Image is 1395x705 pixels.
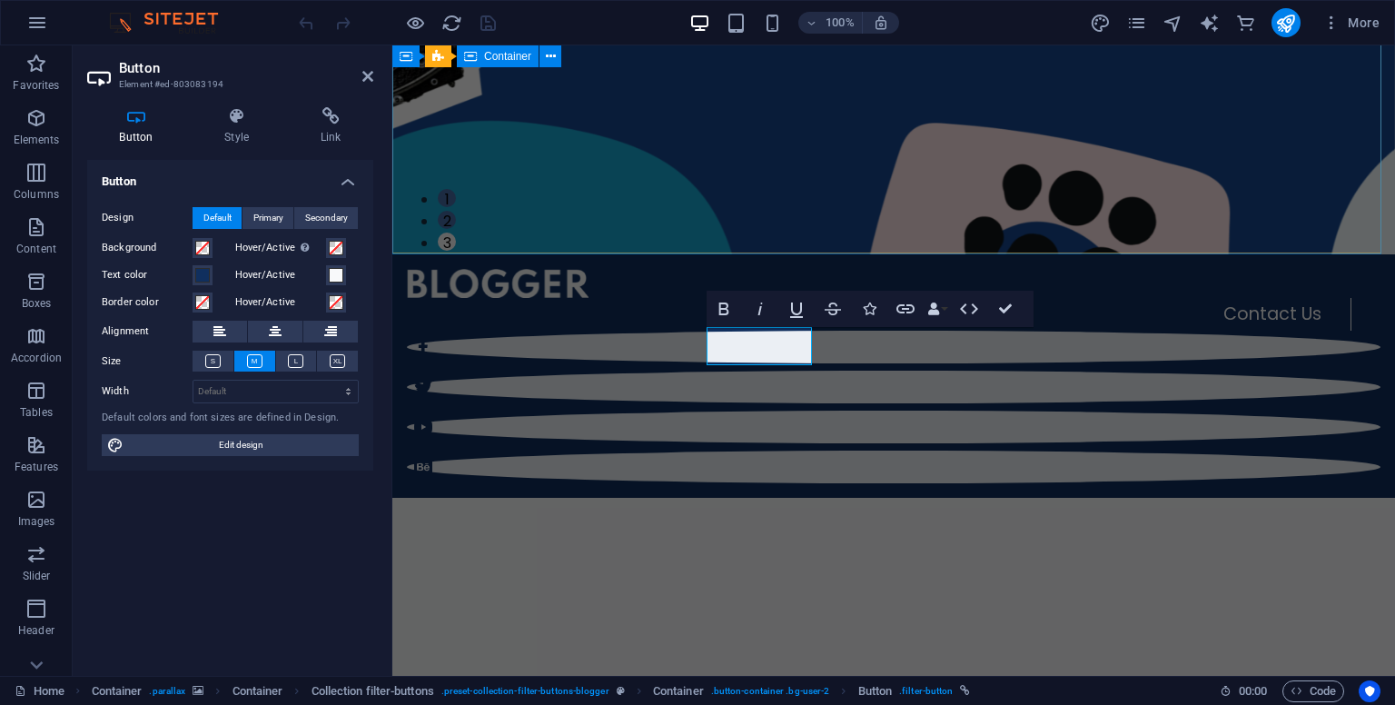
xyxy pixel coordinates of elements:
i: This element is linked [960,686,970,696]
button: commerce [1235,12,1257,34]
button: Bold (Ctrl+B) [707,291,741,327]
span: : [1252,684,1254,698]
button: Usercentrics [1359,680,1380,702]
h4: Button [87,107,193,145]
span: . parallax [149,680,185,702]
span: Click to select. Double-click to edit [232,680,283,702]
button: text_generator [1199,12,1221,34]
button: Underline (Ctrl+U) [779,291,814,327]
button: Link [888,291,923,327]
i: This element is a customizable preset [617,686,625,696]
h2: Button [119,60,373,76]
img: Editor Logo [104,12,241,34]
button: pages [1126,12,1148,34]
span: Default [203,207,232,229]
span: 00 00 [1239,680,1267,702]
h4: Button [87,160,373,193]
label: Size [102,351,193,372]
button: Default [193,207,242,229]
button: More [1315,8,1387,37]
label: Hover/Active [235,237,326,259]
label: Hover/Active [235,292,326,313]
h4: Link [288,107,373,145]
label: Alignment [102,321,193,343]
button: reload [440,12,462,34]
span: Click to select. Double-click to edit [92,680,143,702]
i: On resize automatically adjust zoom level to fit chosen device. [873,15,889,31]
span: Click to select. Double-click to edit [858,680,893,702]
button: publish [1271,8,1301,37]
button: Secondary [294,207,358,229]
button: HTML [952,291,986,327]
i: Publish [1275,13,1296,34]
label: Design [102,207,193,229]
p: Features [15,460,58,474]
span: Click to select. Double-click to edit [312,680,434,702]
label: Border color [102,292,193,313]
i: Pages (Ctrl+Alt+S) [1126,13,1147,34]
p: Accordion [11,351,62,365]
label: Width [102,386,193,396]
nav: breadcrumb [92,680,971,702]
span: Container [484,51,531,62]
span: Edit design [129,434,353,456]
p: Tables [20,405,53,420]
button: Icons [852,291,886,327]
button: navigator [1162,12,1184,34]
button: Click here to leave preview mode and continue editing [404,12,426,34]
span: . button-container .bg-user-2 [711,680,830,702]
i: Design (Ctrl+Alt+Y) [1090,13,1111,34]
span: Click to select. Double-click to edit [653,680,704,702]
button: 2 [45,165,64,184]
span: Primary [253,207,283,229]
button: Edit design [102,434,359,456]
p: Slider [23,569,51,583]
button: Italic (Ctrl+I) [743,291,777,327]
button: Strikethrough [816,291,850,327]
i: Navigator [1162,13,1183,34]
p: Elements [14,133,60,147]
span: More [1322,14,1380,32]
label: Background [102,237,193,259]
button: 100% [798,12,863,34]
div: Default colors and font sizes are defined in Design. [102,411,359,426]
span: Code [1291,680,1336,702]
button: Data Bindings [925,291,950,327]
label: Hover/Active [235,264,326,286]
p: Content [16,242,56,256]
h3: Element #ed-803083194 [119,76,337,93]
h4: Style [193,107,289,145]
button: Primary [242,207,293,229]
p: Header [18,623,54,638]
h6: Session time [1220,680,1268,702]
i: This element contains a background [193,686,203,696]
button: 3 [45,187,64,205]
button: design [1090,12,1112,34]
button: Confirm (Ctrl+⏎) [988,291,1023,327]
button: 1 [45,144,64,162]
span: . filter-button [899,680,953,702]
span: . preset-collection-filter-buttons-blogger [441,680,609,702]
p: Favorites [13,78,59,93]
h6: 100% [826,12,855,34]
p: Boxes [22,296,52,311]
i: AI Writer [1199,13,1220,34]
i: Commerce [1235,13,1256,34]
span: Secondary [305,207,348,229]
a: Click to cancel selection. Double-click to open Pages [15,680,64,702]
p: Columns [14,187,59,202]
button: Code [1282,680,1344,702]
label: Text color [102,264,193,286]
p: Images [18,514,55,529]
i: Reload page [441,13,462,34]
